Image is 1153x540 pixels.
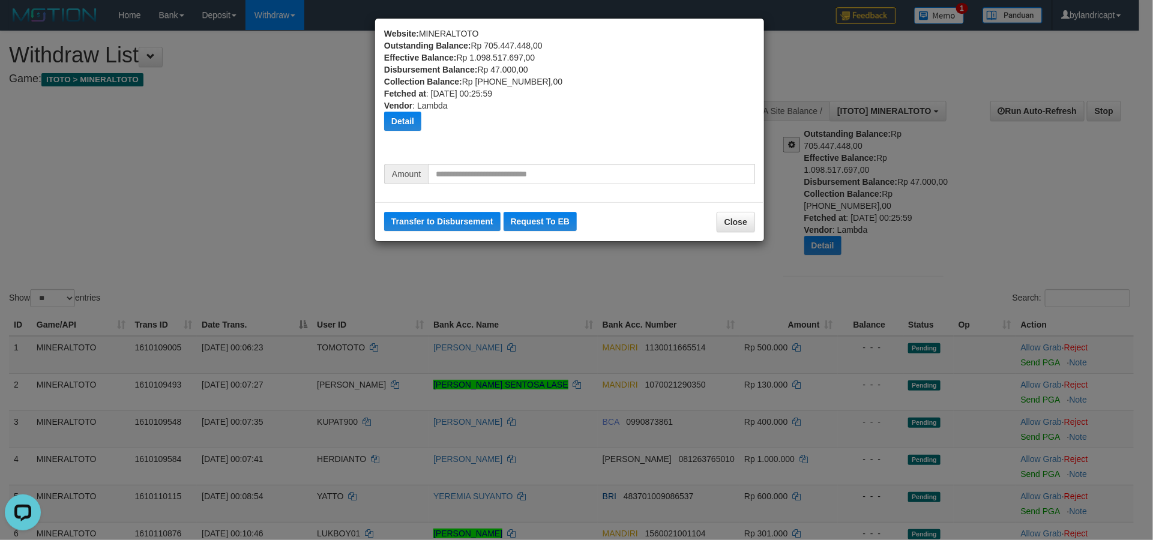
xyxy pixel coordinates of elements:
b: Effective Balance: [384,53,457,62]
b: Website: [384,29,419,38]
button: Transfer to Disbursement [384,212,501,231]
div: MINERALTOTO Rp 705.447.448,00 Rp 1.098.517.697,00 Rp 47.000,00 Rp [PHONE_NUMBER],00 : [DATE] 00:2... [384,28,755,164]
button: Open LiveChat chat widget [5,5,41,41]
b: Vendor [384,101,412,110]
b: Fetched at [384,89,426,98]
b: Outstanding Balance: [384,41,471,50]
button: Detail [384,112,421,131]
span: Amount [384,164,428,184]
button: Request To EB [504,212,577,231]
button: Close [717,212,755,232]
b: Disbursement Balance: [384,65,478,74]
b: Collection Balance: [384,77,462,86]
